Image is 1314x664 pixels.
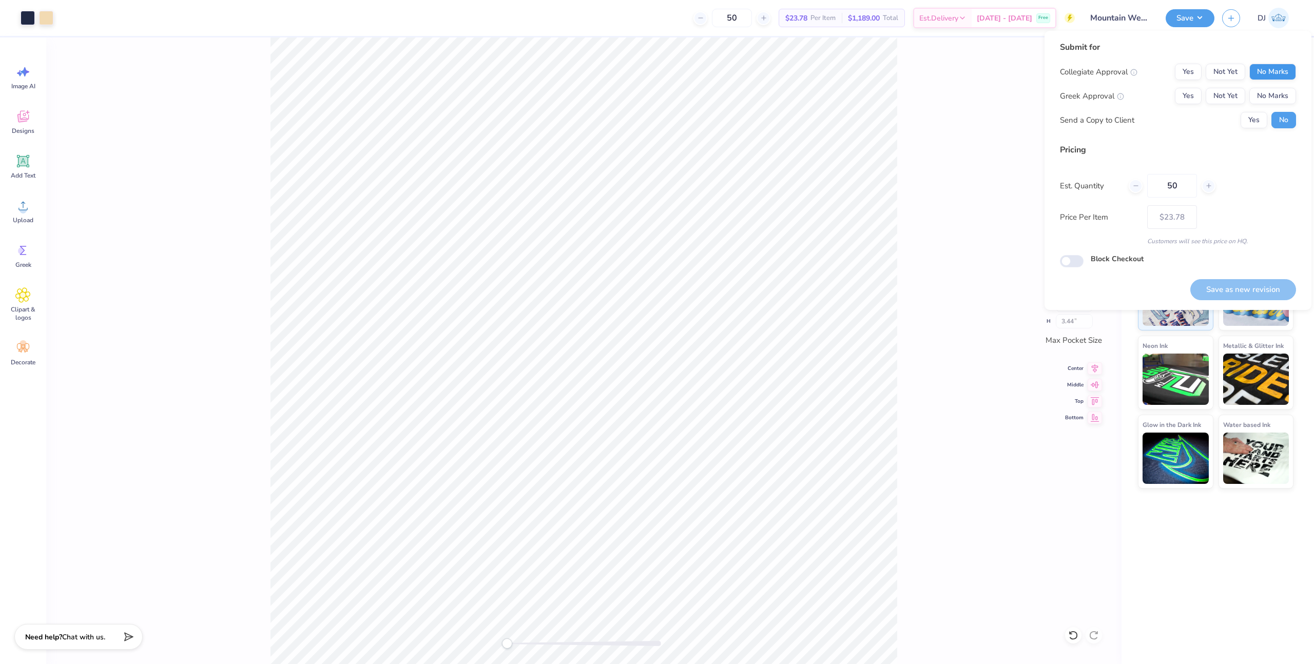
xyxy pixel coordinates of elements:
label: Block Checkout [1091,253,1144,264]
div: Submit for [1060,41,1296,53]
button: No [1271,112,1296,128]
img: Deep Jujhar Sidhu [1268,8,1289,28]
span: Water based Ink [1223,419,1270,430]
span: Greek [15,261,31,269]
label: Est. Quantity [1060,180,1121,192]
div: Send a Copy to Client [1060,114,1134,126]
input: – – [1147,174,1197,198]
span: Upload [13,216,33,224]
button: No Marks [1249,88,1296,104]
span: Designs [12,127,34,135]
span: Image AI [11,82,35,90]
span: $23.78 [785,13,807,24]
span: Middle [1065,381,1084,389]
span: DJ [1258,12,1266,24]
div: Accessibility label [502,638,512,649]
span: [DATE] - [DATE] [977,13,1032,24]
button: Not Yet [1206,88,1245,104]
div: Greek Approval [1060,90,1124,102]
span: Neon Ink [1143,340,1168,351]
span: Center [1065,364,1084,373]
span: Per Item [810,13,836,24]
button: Not Yet [1206,64,1245,80]
label: Price Per Item [1060,211,1139,223]
button: Yes [1175,64,1202,80]
button: Save [1166,9,1214,27]
div: Customers will see this price on HQ. [1060,237,1296,246]
span: $1,189.00 [848,13,880,24]
div: Pricing [1060,144,1296,156]
img: Glow in the Dark Ink [1143,433,1209,484]
span: Chat with us. [62,632,105,642]
input: – – [712,9,752,27]
span: Metallic & Glitter Ink [1223,340,1284,351]
button: Yes [1241,112,1267,128]
div: Collegiate Approval [1060,66,1137,78]
img: Neon Ink [1143,354,1209,405]
span: Clipart & logos [6,305,40,322]
span: Add Text [11,171,35,180]
button: Yes [1175,88,1202,104]
span: Glow in the Dark Ink [1143,419,1201,430]
strong: Need help? [25,632,62,642]
img: Water based Ink [1223,433,1289,484]
span: Bottom [1065,414,1084,422]
img: Metallic & Glitter Ink [1223,354,1289,405]
span: Decorate [11,358,35,366]
span: Est. Delivery [919,13,958,24]
input: Untitled Design [1083,8,1158,28]
a: DJ [1253,8,1293,28]
button: No Marks [1249,64,1296,80]
span: Total [883,13,898,24]
span: Top [1065,397,1084,405]
span: Free [1038,14,1048,22]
